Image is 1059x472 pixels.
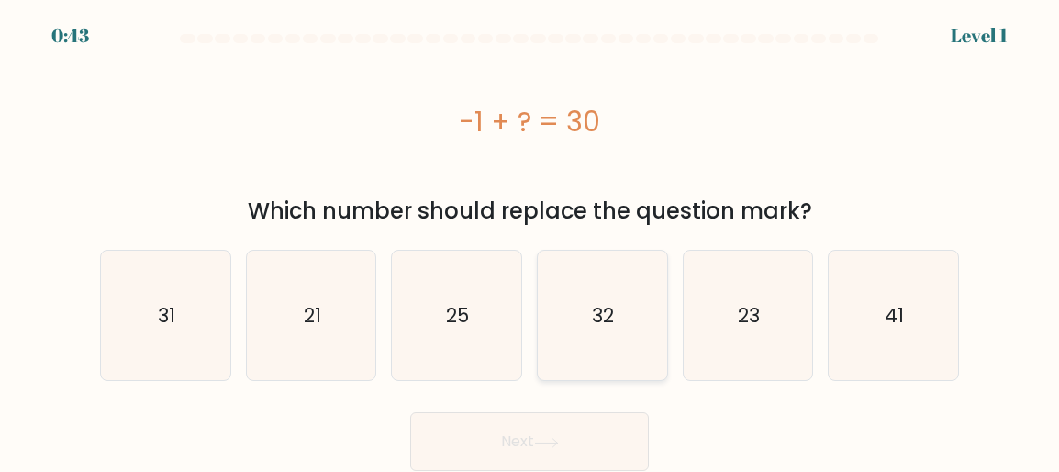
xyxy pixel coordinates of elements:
[304,302,321,329] text: 21
[447,302,470,329] text: 25
[593,302,615,329] text: 32
[886,302,905,329] text: 41
[158,302,175,329] text: 31
[738,302,760,329] text: 23
[951,22,1008,50] div: Level 1
[410,412,649,471] button: Next
[111,195,948,228] div: Which number should replace the question mark?
[51,22,89,50] div: 0:43
[100,101,959,142] div: -1 + ? = 30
